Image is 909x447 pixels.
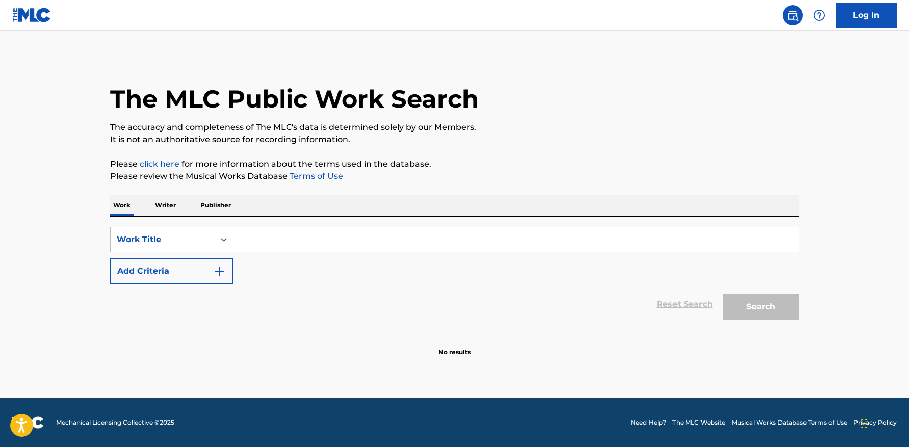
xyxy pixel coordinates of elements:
[110,84,479,114] h1: The MLC Public Work Search
[783,5,803,25] a: Public Search
[858,398,909,447] iframe: Chat Widget
[631,418,666,427] a: Need Help?
[672,418,725,427] a: The MLC Website
[110,134,799,146] p: It is not an authoritative source for recording information.
[110,227,799,325] form: Search Form
[813,9,825,21] img: help
[110,121,799,134] p: The accuracy and completeness of The MLC's data is determined solely by our Members.
[117,233,209,246] div: Work Title
[732,418,847,427] a: Musical Works Database Terms of Use
[861,408,867,439] div: Drag
[809,5,829,25] div: Help
[853,418,897,427] a: Privacy Policy
[56,418,174,427] span: Mechanical Licensing Collective © 2025
[836,3,897,28] a: Log In
[213,265,225,277] img: 9d2ae6d4665cec9f34b9.svg
[12,8,51,22] img: MLC Logo
[197,195,234,216] p: Publisher
[12,416,44,429] img: logo
[110,170,799,182] p: Please review the Musical Works Database
[110,195,134,216] p: Work
[152,195,179,216] p: Writer
[110,258,233,284] button: Add Criteria
[438,335,471,357] p: No results
[140,159,179,169] a: click here
[110,158,799,170] p: Please for more information about the terms used in the database.
[288,171,343,181] a: Terms of Use
[787,9,799,21] img: search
